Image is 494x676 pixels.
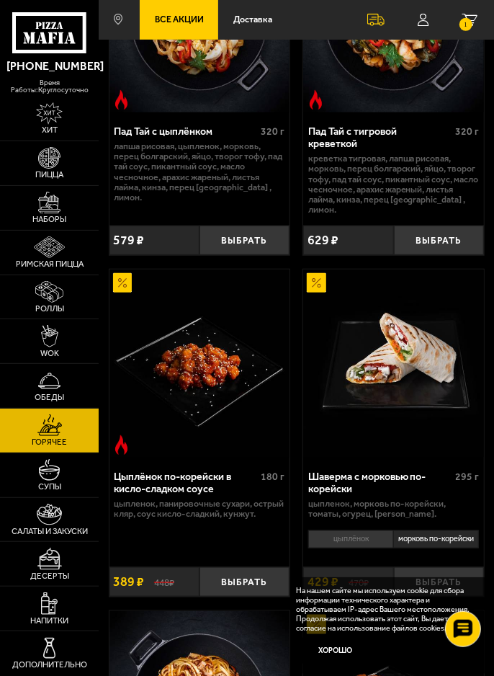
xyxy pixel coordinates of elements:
[297,587,473,633] p: На нашем сайте мы используем cookie для сбора информации технического характера и обрабатываем IP...
[112,90,131,110] img: Острое блюдо
[12,528,88,536] span: Салаты и закуски
[455,125,479,138] span: 320 г
[308,530,393,548] li: цыплёнок
[114,576,145,589] span: 389 ₽
[199,567,289,597] button: Выбрать
[32,438,67,447] span: Горячее
[114,499,285,520] p: цыпленок, панировочные сухари, острый кляр, Соус кисло-сладкий, кунжут.
[394,226,484,255] button: Выбрать
[199,226,289,255] button: Выбрать
[155,15,204,25] span: Все Акции
[308,125,452,150] div: Пад Тай с тигровой креветкой
[16,260,84,269] span: Римская пицца
[35,171,63,179] span: Пицца
[113,273,133,293] img: Акционный
[112,435,131,455] img: Острое блюдо
[459,18,472,31] small: 1
[114,141,285,203] p: лапша рисовая, цыпленок, морковь, перец болгарский, яйцо, творог тофу, пад тай соус, пикантный со...
[394,567,484,597] button: Выбрать
[114,125,258,138] div: Пад Тай с цыплёнком
[42,126,58,135] span: Хит
[303,270,483,458] img: Шаверма с морковью по-корейски
[307,273,326,293] img: Акционный
[393,530,479,548] li: морковь по-корейски
[455,471,479,483] span: 295 г
[12,661,87,670] span: Дополнительно
[307,234,338,247] span: 629 ₽
[109,270,289,458] a: АкционныйОстрое блюдоЦыплёнок по-корейски в кисло-сладком соусе
[233,15,272,25] span: Доставка
[114,234,145,247] span: 579 ₽
[297,638,374,664] button: Хорошо
[308,154,480,215] p: креветка тигровая, лапша рисовая, морковь, перец болгарский, яйцо, творог тофу, пад тай соус, пик...
[40,350,59,358] span: WOK
[308,499,480,520] p: цыпленок, морковь по-корейски, томаты, огурец, [PERSON_NAME].
[306,90,325,110] img: Острое блюдо
[30,572,69,581] span: Десерты
[261,471,284,483] span: 180 г
[154,577,174,587] s: 448 ₽
[30,617,68,626] span: Напитки
[303,270,483,458] a: АкционныйШаверма с морковью по-корейски
[35,393,64,402] span: Обеды
[308,471,452,495] div: Шаверма с морковью по-корейски
[307,576,338,589] span: 429 ₽
[38,483,61,492] span: Супы
[114,471,258,495] div: Цыплёнок по-корейски в кисло-сладком соусе
[35,305,64,313] span: Роллы
[32,215,66,224] span: Наборы
[109,270,289,458] img: Цыплёнок по-корейски в кисло-сладком соусе
[303,525,483,563] div: 0
[261,125,284,138] span: 320 г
